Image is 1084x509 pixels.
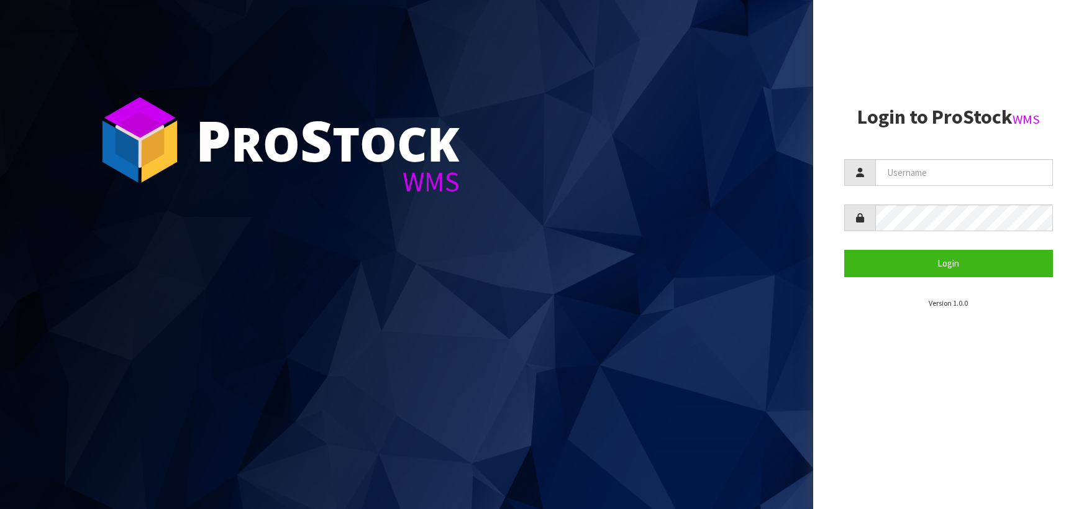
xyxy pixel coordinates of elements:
small: WMS [1013,111,1040,127]
span: P [196,102,231,178]
div: ro tock [196,112,460,168]
input: Username [875,159,1053,186]
img: ProStock Cube [93,93,186,186]
div: WMS [196,168,460,196]
button: Login [844,250,1053,277]
small: Version 1.0.0 [929,298,968,308]
span: S [300,102,332,178]
h2: Login to ProStock [844,106,1053,128]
